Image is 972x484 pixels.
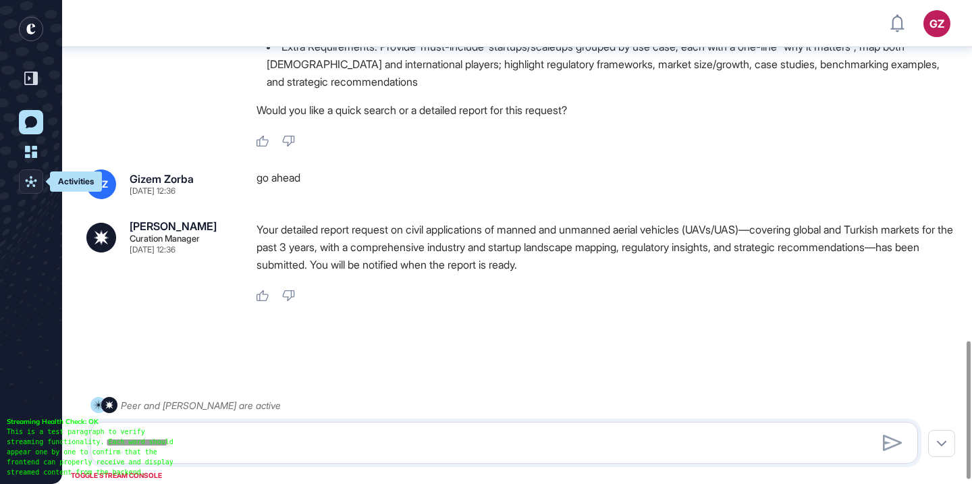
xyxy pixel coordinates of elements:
li: Extra Requirements: Provide ‘must-include’ startups/scaleups grouped by use case, each with a one... [256,38,959,90]
div: [DATE] 12:36 [130,187,175,195]
div: [DATE] 12:36 [130,246,175,254]
div: [PERSON_NAME] [130,221,217,232]
div: entrapeer-logo [19,17,43,41]
p: Would you like a quick search or a detailed report for this request? [256,101,959,119]
p: Your detailed report request on civil applications of manned and unmanned aerial vehicles (UAVs/U... [256,221,959,273]
a: Activities [19,169,43,194]
div: Peer and [PERSON_NAME] are active [121,397,281,414]
span: GZ [95,179,108,190]
div: go ahead [256,169,959,199]
div: Gizem Zorba [130,173,194,184]
button: GZ [923,10,950,37]
div: Curation Manager [130,234,200,243]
